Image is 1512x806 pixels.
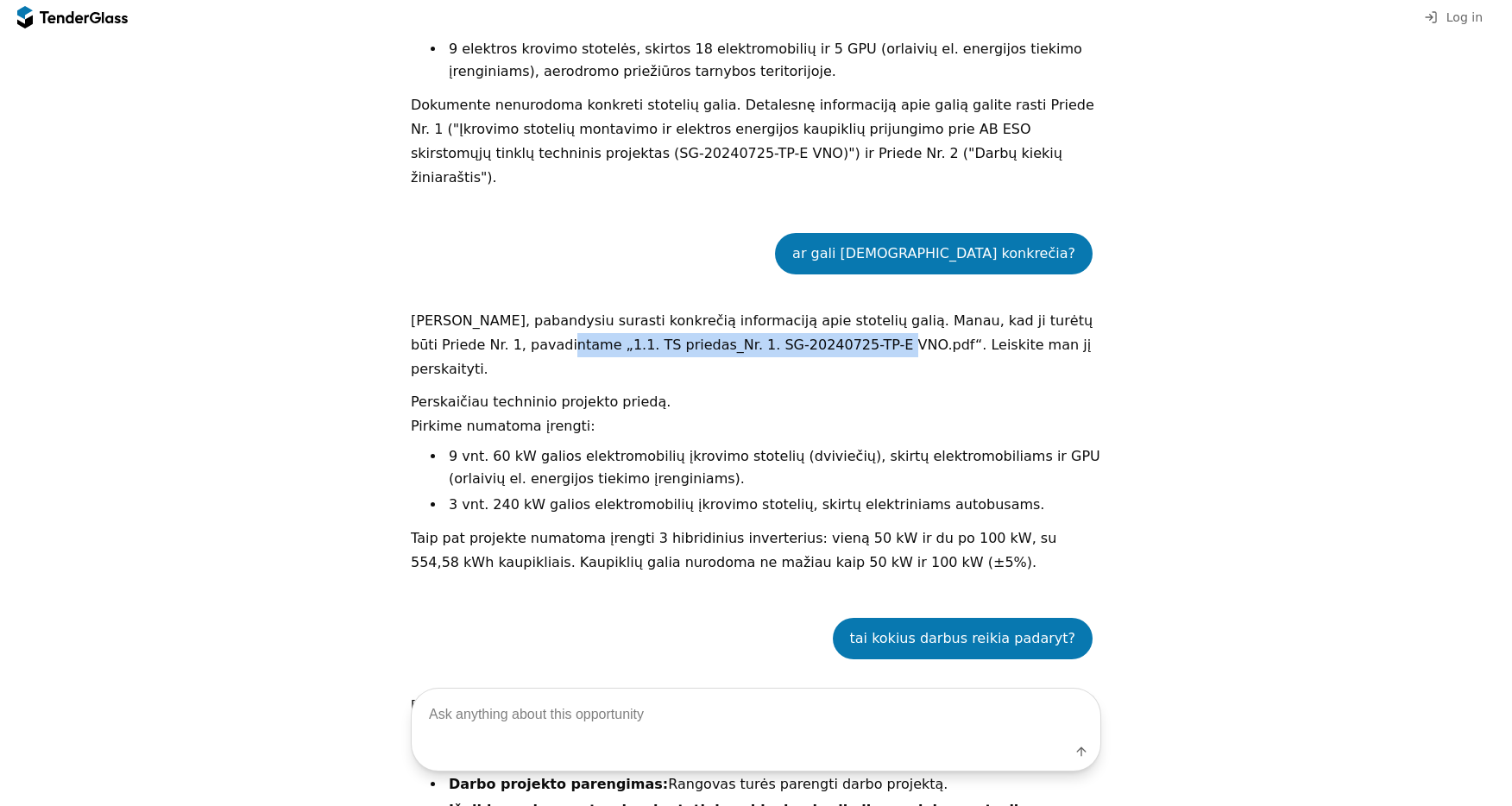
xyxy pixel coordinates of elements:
p: Taip pat projekte numatoma įrengti 3 hibridinius inverterius: vieną 50 kW ir du po 100 kW, su 554... [411,526,1101,575]
button: Log in [1419,7,1488,28]
li: 9 vnt. 60 kW galios elektromobilių įkrovimo stotelių (dviviečių), skirtų elektromobiliams ir GPU ... [445,445,1101,490]
span: Log in [1446,10,1483,24]
p: Perskaičiau techninio projekto priedą. [411,390,1101,414]
li: 3 vnt. 240 kW galios elektromobilių įkrovimo stotelių, skirtų elektriniams autobusams. [445,494,1101,516]
p: [PERSON_NAME], pabandysiu surasti konkrečią informaciją apie stotelių galią. Manau, kad ji turėtų... [411,309,1101,381]
li: 9 elektros krovimo stotelės, skirtos 18 elektromobilių ir 5 GPU (orlaivių el. energijos tiekimo į... [445,38,1101,83]
p: Pirkime numatoma įrengti: [411,414,1101,438]
p: Dokumente nenurodoma konkreti stotelių galia. Detalesnę informaciją apie galią galite rasti Pried... [411,93,1101,190]
div: ar gali [DEMOGRAPHIC_DATA] konkrečia? [792,242,1075,266]
div: tai kokius darbus reikia padaryt? [850,627,1075,651]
